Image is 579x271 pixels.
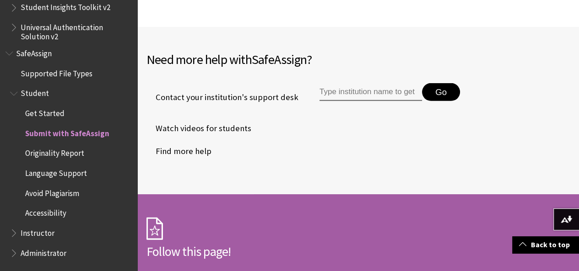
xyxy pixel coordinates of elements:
span: Universal Authentication Solution v2 [21,20,131,41]
img: Subscription Icon [146,217,163,240]
span: Avoid Plagiarism [25,186,79,198]
span: Get Started [25,106,65,118]
span: Language Support [25,165,87,178]
span: SafeAssign [16,46,52,58]
span: Student [21,86,49,98]
span: Contact your institution's support desk [146,91,298,103]
button: Go [422,83,460,101]
a: Find more help [146,144,211,158]
span: Accessibility [25,206,66,218]
span: Submit with SafeAssign [25,126,109,138]
span: Instructor [21,225,54,238]
span: Administrator [21,245,66,258]
a: Back to top [512,236,579,253]
nav: Book outline for Blackboard SafeAssign [5,46,132,260]
input: Type institution name to get support [319,83,422,101]
span: Originality Report [25,146,84,158]
h2: Follow this page! [146,242,421,261]
h2: Need more help with ? [146,50,570,69]
span: SafeAssign [252,51,307,68]
span: Supported File Types [21,66,92,78]
a: Watch videos for students [146,122,251,135]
